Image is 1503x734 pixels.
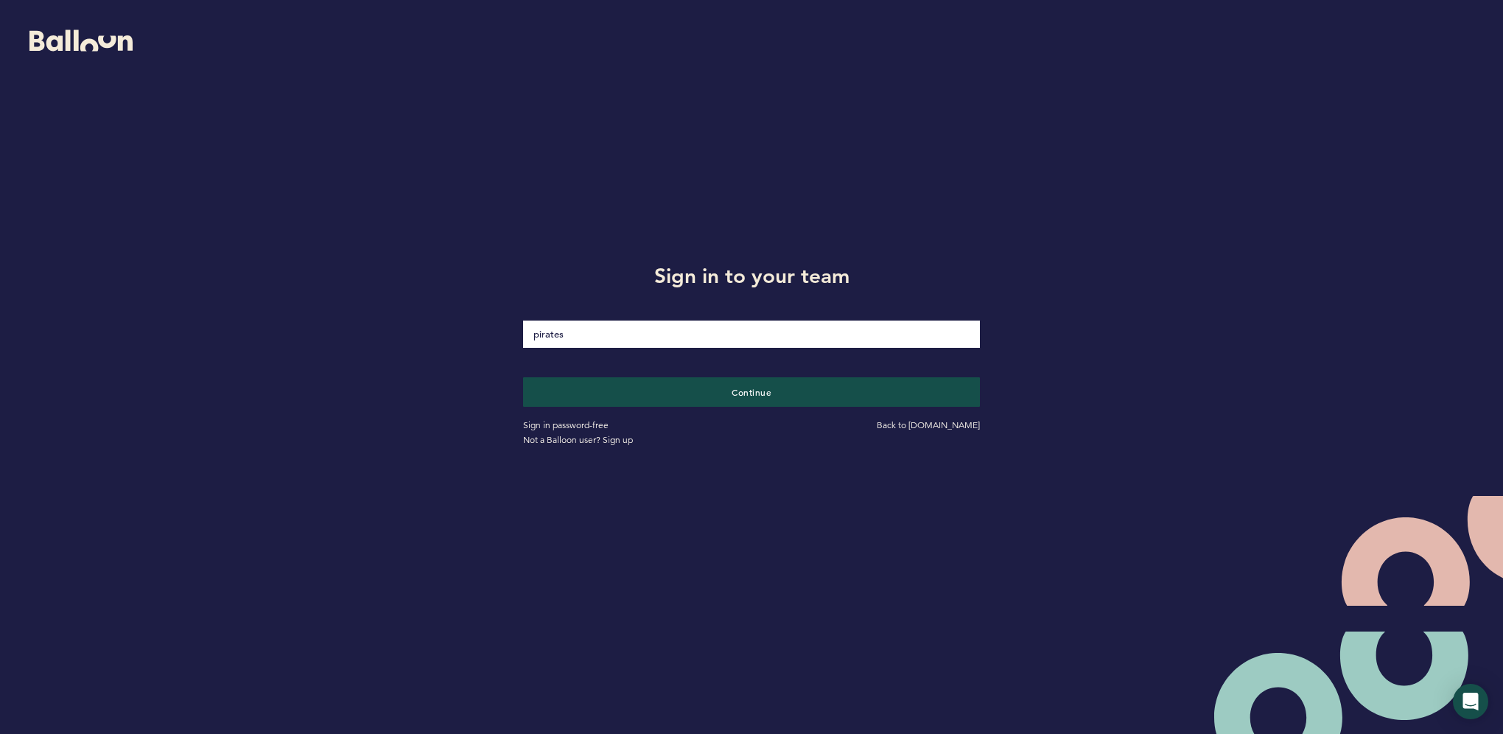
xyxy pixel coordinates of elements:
a: Not a Balloon user? Sign up [523,434,633,445]
div: Open Intercom Messenger [1453,684,1488,719]
a: Sign in password-free [523,419,609,430]
a: Back to [DOMAIN_NAME] [877,419,980,430]
h1: Sign in to your team [512,261,991,290]
input: loginDomain [523,321,980,348]
button: Continue [523,377,980,407]
span: Continue [732,386,771,398]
